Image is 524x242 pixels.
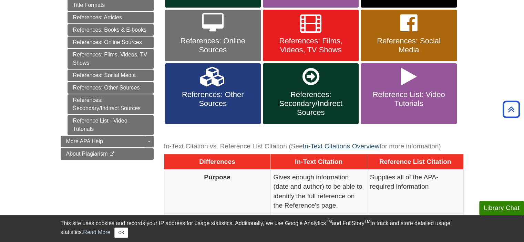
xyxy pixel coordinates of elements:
td: Supplies all of the APA-required information [367,169,463,213]
span: Reference List: Video Tutorials [366,90,451,108]
a: References: Films, Videos, TV Shows [68,49,154,69]
a: References: Books & E-books [68,24,154,36]
caption: In-Text Citation vs. Reference List Citation (See for more information) [164,139,464,154]
sup: TM [364,219,370,224]
a: References: Online Sources [165,10,261,61]
td: Gives enough information (date and author) to be able to identify the full reference on the Refer... [270,169,367,213]
a: Reference List: Video Tutorials [361,63,456,124]
span: In-Text Citation [295,158,342,165]
sup: TM [326,219,332,224]
span: About Plagiarism [66,151,108,157]
i: This link opens in a new window [109,152,115,156]
td: In a list on their own page at the end of the paper [367,213,463,238]
a: References: Social Media [68,70,154,81]
a: Reference List - Video Tutorials [68,115,154,135]
a: References: Online Sources [68,36,154,48]
a: References: Secondary/Indirect Sources [68,94,154,114]
button: Close [114,228,128,238]
span: Differences [199,158,235,165]
a: References: Secondary/Indirect Sources [263,63,359,124]
a: References: Other Sources [68,82,154,94]
a: References: Social Media [361,10,456,61]
a: In-Text Citations Overview [303,143,380,150]
a: More APA Help [61,136,154,147]
span: References: Secondary/Indirect Sources [268,90,353,117]
a: Back to Top [500,105,522,114]
button: Library Chat [479,201,524,215]
td: They appear within the body of your paper [270,213,367,238]
span: More APA Help [66,138,103,144]
th: Location [164,213,270,238]
span: References: Films, Videos, TV Shows [268,36,353,54]
a: Read More [83,229,110,235]
a: References: Articles [68,12,154,23]
span: References: Social Media [366,36,451,54]
div: This site uses cookies and records your IP address for usage statistics. Additionally, we use Goo... [61,219,464,238]
a: References: Films, Videos, TV Shows [263,10,359,61]
span: References: Online Sources [170,36,256,54]
a: About Plagiarism [61,148,154,160]
a: References: Other Sources [165,63,261,124]
span: Reference List Citation [379,158,451,165]
p: Purpose [167,172,268,182]
span: References: Other Sources [170,90,256,108]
